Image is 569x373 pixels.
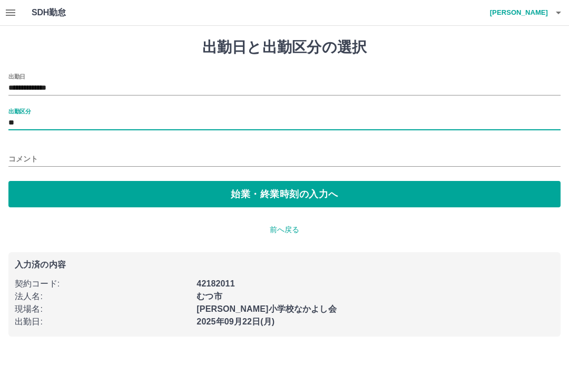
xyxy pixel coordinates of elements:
[15,303,190,315] p: 現場名 :
[8,39,561,56] h1: 出勤日と出勤区分の選択
[15,315,190,328] p: 出勤日 :
[15,290,190,303] p: 法人名 :
[15,261,554,269] p: 入力済の内容
[8,72,25,80] label: 出勤日
[15,278,190,290] p: 契約コード :
[197,304,336,313] b: [PERSON_NAME]小学校なかよし会
[8,107,31,115] label: 出勤区分
[197,279,234,288] b: 42182011
[8,224,561,235] p: 前へ戻る
[8,181,561,207] button: 始業・終業時刻の入力へ
[197,317,274,326] b: 2025年09月22日(月)
[197,292,222,301] b: むつ市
